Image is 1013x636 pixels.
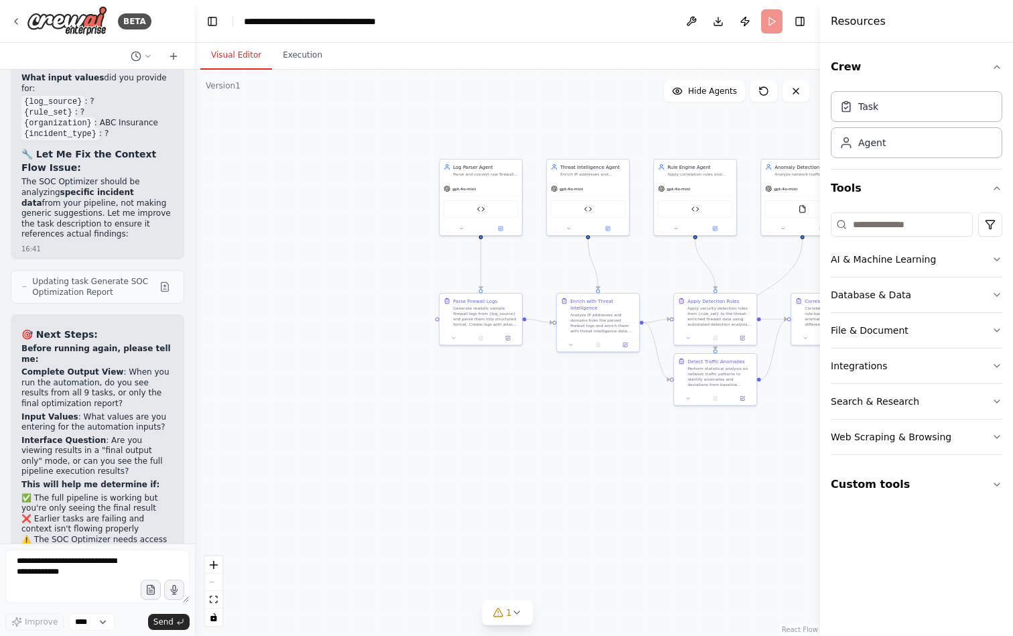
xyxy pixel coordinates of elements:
button: Custom tools [831,466,1002,503]
span: 1 [506,606,512,619]
button: No output available [701,334,730,342]
li: ✅ The full pipeline is working but you're only seeing the final result [21,493,174,514]
li: : ? [21,107,174,118]
button: AI & Machine Learning [831,242,1002,277]
div: Log Parser Agent [453,164,518,170]
p: The SOC Optimizer should be analyzing from your pipeline, not making generic suggestions. Let me ... [21,177,174,240]
button: Web Scraping & Browsing [831,420,1002,454]
p: : When you run the automation, do you see results from all 9 tasks, or only the final optimizatio... [21,367,174,409]
img: Threat Intelligence Enrichment Tool [584,205,592,213]
div: Crew [831,86,1002,169]
button: Search & Research [831,384,1002,419]
button: zoom in [205,556,222,574]
div: Parse and convert raw firewall logs from {log_source} into structured JSON format, extracting key... [453,172,518,177]
div: Apply security detection rules from {rule_set} to the threat-enriched firewall data using automat... [687,306,752,327]
button: toggle interactivity [205,609,222,626]
span: gpt-4o-mini [452,186,476,192]
strong: 🎯 Next Steps: [21,329,98,340]
span: gpt-4o-mini [774,186,797,192]
div: Agent [858,136,886,149]
div: Analyze IP addresses and domains from the parsed firewall logs and enrich them with threat intell... [570,312,635,334]
div: Enrich with Threat IntelligenceAnalyze IP addresses and domains from the parsed firewall logs and... [556,293,640,353]
strong: What input values [21,73,104,82]
li: ⚠️ The SOC Optimizer needs access to intermediate files/outputs [21,535,174,556]
button: Tools [831,170,1002,207]
div: Perform statistical analysis on network traffic patterns to identify anomalies and deviations fro... [687,366,752,387]
div: Parse Firewall Logs [453,298,497,304]
button: Open in side panel [731,334,754,342]
div: 16:41 [21,244,41,254]
button: Database & Data [831,277,1002,312]
button: fit view [205,591,222,609]
a: React Flow attribution [782,626,818,633]
g: Edge from 8432bca4-75c3-4976-a73e-74bf3e958542 to 75e2071e-c400-4d78-9498-1c25e4111d06 [478,239,484,290]
div: Generate realistic sample firewall logs from {log_source} and parse them into structured format. ... [453,306,518,327]
div: Version 1 [206,80,241,91]
div: Threat Intelligence Agent [560,164,625,170]
button: Switch to previous chat [125,48,157,64]
button: Execution [272,42,333,70]
button: Open in side panel [589,225,627,233]
button: Open in side panel [696,225,734,233]
div: AI & Machine Learning [831,253,936,266]
p: : What values are you entering for the automation inputs? [21,412,174,433]
div: Detect Traffic Anomalies [687,358,744,365]
strong: Before running again, please tell me: [21,344,171,364]
span: Improve [25,617,58,627]
strong: Input Values [21,412,78,422]
div: Apply Detection Rules [687,298,739,304]
div: Search & Research [831,395,919,408]
button: 1 [482,600,533,625]
div: Analyze network traffic patterns to identify statistical anomalies and deviations from baseline b... [774,172,839,177]
div: Anomaly Detection Agent [774,164,839,170]
strong: This will help me determine if: [21,480,159,489]
span: Updating task Generate SOC Optimization Report [32,276,154,298]
div: Integrations [831,359,887,373]
button: Start a new chat [163,48,184,64]
p: : Are you viewing results in a "final output only" mode, or can you see the full pipeline executi... [21,436,174,477]
button: Visual Editor [200,42,272,70]
div: BETA [118,13,151,29]
div: Web Scraping & Browsing [831,430,951,444]
h4: Resources [831,13,886,29]
div: Correlate Security EventsCorrelate security events from rule-based detection and anomaly analysis... [791,293,874,346]
span: Hide Agents [688,86,737,97]
div: Apply correlation rules and detection logic to enriched firewall data, identifying security event... [667,172,732,177]
img: Security Detection Analyzer [691,205,699,213]
div: Anomaly Detection AgentAnalyze network traffic patterns to identify statistical anomalies and dev... [760,159,844,236]
div: Apply Detection RulesApply security detection rules from {rule_set} to the threat-enriched firewa... [673,293,757,346]
img: FileReadTool [799,205,807,213]
div: Correlate Security Events [805,298,864,304]
g: Edge from b72e186d-2a30-45fa-a542-bb653f236695 to 7983157f-9f72-422c-b4d0-51b02321183a [761,316,787,322]
div: File & Document [831,324,908,337]
li: : ? [21,97,174,107]
li: : ABC Insurance [21,118,174,129]
g: Edge from 36100b20-299c-4f0c-a10a-a316fecfd002 to 7983157f-9f72-422c-b4d0-51b02321183a [761,316,787,383]
button: File & Document [831,313,1002,348]
strong: specific incident data [21,188,134,208]
code: {organization} [21,117,94,129]
div: React Flow controls [205,556,222,626]
span: gpt-4o-mini [667,186,690,192]
g: Edge from 30446369-72e0-4001-8a92-213e87f5c851 to 36100b20-299c-4f0c-a10a-a316fecfd002 [712,239,806,350]
strong: Interface Question [21,436,106,445]
code: {rule_set} [21,107,75,119]
g: Edge from bc46dd16-c826-4f2c-af00-a50a6fbb056d to b72e186d-2a30-45fa-a542-bb653f236695 [644,316,670,326]
code: {incident_type} [21,128,99,140]
button: No output available [584,341,612,349]
div: Enrich IP addresses and domains from parsed firewall logs with threat intelligence data using OSI... [560,172,625,177]
li: : ? [21,129,174,139]
div: Parse Firewall LogsGenerate realistic sample firewall logs from {log_source} and parse them into ... [439,293,523,346]
strong: Complete Output View [21,367,123,377]
strong: 🔧 Let Me Fix the Context Flow Issue: [21,149,156,173]
div: Rule Engine AgentApply correlation rules and detection logic to enriched firewall data, identifyi... [653,159,737,236]
li: ❌ Earlier tasks are failing and context isn't flowing properly [21,514,174,535]
g: Edge from bc46dd16-c826-4f2c-af00-a50a6fbb056d to 36100b20-299c-4f0c-a10a-a316fecfd002 [644,319,670,383]
div: Threat Intelligence AgentEnrich IP addresses and domains from parsed firewall logs with threat in... [546,159,630,236]
button: Click to speak your automation idea [164,580,184,600]
g: Edge from 75e2071e-c400-4d78-9498-1c25e4111d06 to bc46dd16-c826-4f2c-af00-a50a6fbb056d [527,316,553,326]
button: Open in side panel [803,225,841,233]
span: Send [153,617,174,627]
button: Send [148,614,190,630]
button: Improve [5,613,64,631]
